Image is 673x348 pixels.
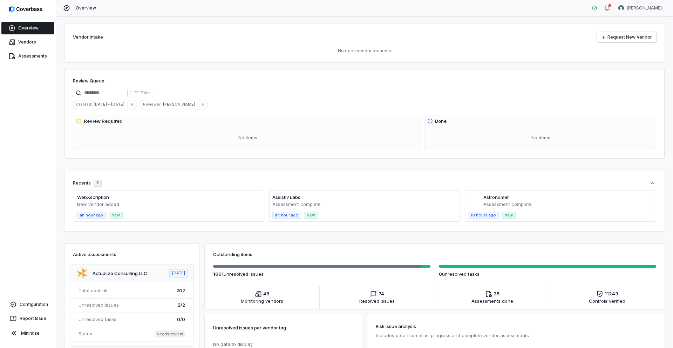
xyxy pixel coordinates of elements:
div: No items [76,129,420,147]
span: Assessments done [471,297,513,304]
span: 35 [494,290,499,297]
h3: Risk issue analysis [376,323,656,330]
a: Request New Vendor [597,32,656,42]
button: Report Issue [3,312,53,325]
p: unresolved task s [439,270,656,277]
a: Astronomer [483,194,509,200]
h3: Done [435,118,447,125]
h3: Outstanding items [213,251,656,258]
div: No items [427,129,654,147]
a: Actualize Consulting LLC [93,270,147,276]
span: [PERSON_NAME] [163,101,198,107]
button: Recents3 [73,180,656,187]
span: 11243 [605,290,618,297]
img: Adeola Ajiginni avatar [618,5,624,11]
span: 0 [439,271,442,277]
a: Overview [1,22,54,34]
div: Recents [73,180,102,187]
p: No data to display [213,341,353,348]
a: Assistiv Labs [272,194,300,200]
span: 3 [96,180,99,186]
h3: Review Required [84,118,123,125]
p: No open vendor requests [73,48,656,54]
h2: Vendor Intake [73,34,103,41]
a: Vendors [1,36,54,48]
h3: Active assessments [73,251,191,258]
span: Filter [141,90,150,95]
span: Overview [76,5,96,11]
p: unresolved issue s [213,270,430,277]
span: [PERSON_NAME] [627,5,662,11]
span: 74 [379,290,384,297]
p: Unresolved issues per vendor tag [213,323,286,333]
img: logo-D7KZi-bG.svg [9,6,42,13]
span: Monitoring vendors [241,297,283,304]
span: Created : [73,101,94,107]
p: Includes data from all in-progress and complete vendor assessments [376,331,656,340]
span: Reviewer : [140,101,163,107]
span: [DATE] - [DATE] [94,101,127,107]
a: WebXscription [77,194,109,200]
button: Filter [130,89,153,97]
h1: Review Queue [73,78,104,85]
a: Assessments [1,50,54,62]
span: 1661 [213,271,224,277]
button: Minimize [3,326,53,340]
span: Controls verified [589,297,625,304]
button: Adeola Ajiginni avatar[PERSON_NAME] [614,3,666,13]
span: Resolved issues [359,297,395,304]
span: 46 [263,290,270,297]
a: Configuration [3,298,53,311]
